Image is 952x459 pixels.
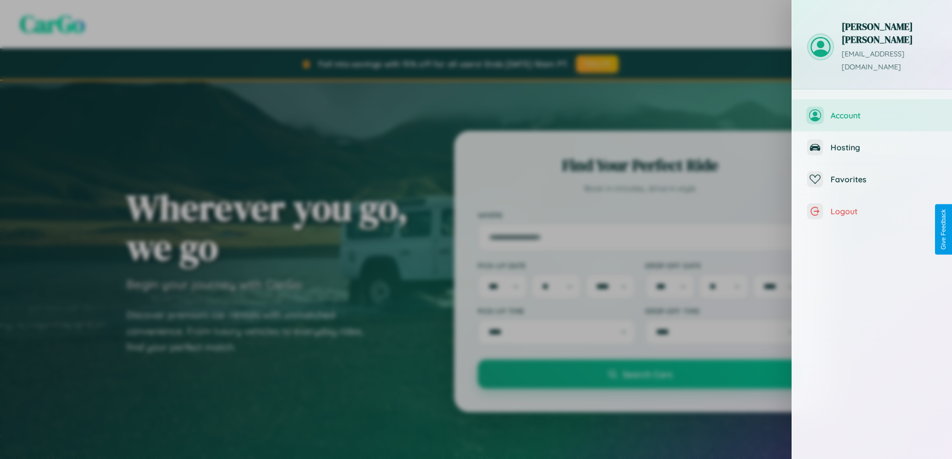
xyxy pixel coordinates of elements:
[792,195,952,227] button: Logout
[831,142,937,152] span: Hosting
[831,206,937,216] span: Logout
[792,163,952,195] button: Favorites
[792,131,952,163] button: Hosting
[831,174,937,184] span: Favorites
[831,110,937,120] span: Account
[842,20,937,46] h3: [PERSON_NAME] [PERSON_NAME]
[792,99,952,131] button: Account
[842,48,937,74] p: [EMAIL_ADDRESS][DOMAIN_NAME]
[940,209,947,250] div: Give Feedback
